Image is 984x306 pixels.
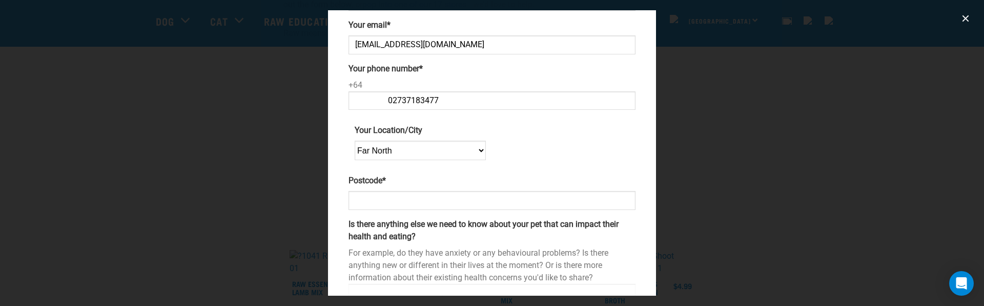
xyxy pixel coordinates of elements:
label: Your email [348,19,635,31]
label: Your phone number [348,63,635,75]
div: Open Intercom Messenger [949,271,974,296]
label: Is there anything else we need to know about your pet that can impact their health and eating? [348,218,635,243]
label: Your Location/City [355,124,486,137]
p: For example, do they have anxiety or any behavioural problems? Is there anything new or different... [348,247,635,284]
label: Postcode [348,175,635,187]
div: New Zealand: +64 [348,79,635,91]
button: close [957,10,974,27]
div: +64 [348,79,635,91]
